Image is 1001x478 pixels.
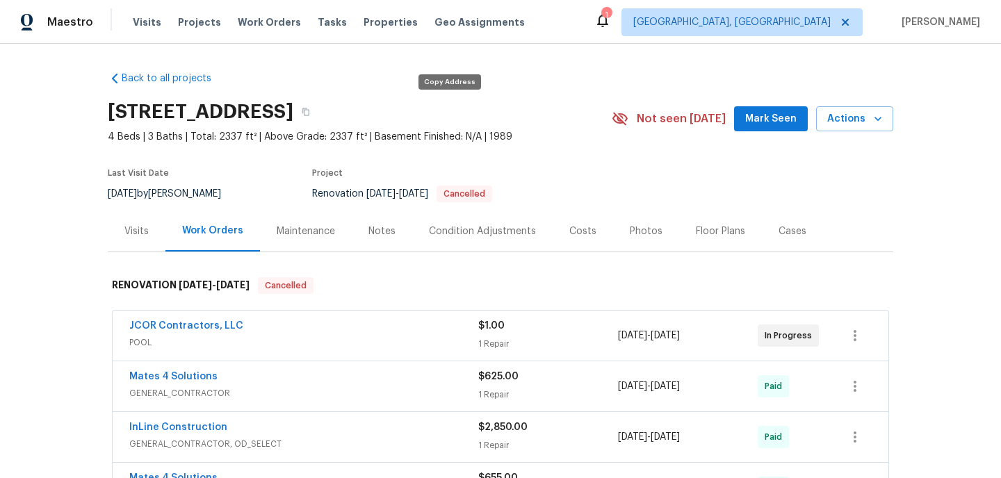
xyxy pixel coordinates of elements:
span: Projects [178,15,221,29]
span: Visits [133,15,161,29]
span: GENERAL_CONTRACTOR [129,386,478,400]
div: 1 Repair [478,438,618,452]
span: Tasks [318,17,347,27]
span: [DATE] [179,280,212,290]
button: Mark Seen [734,106,808,132]
span: $625.00 [478,372,519,381]
span: - [618,329,680,343]
div: 1 Repair [478,388,618,402]
span: 4 Beds | 3 Baths | Total: 2337 ft² | Above Grade: 2337 ft² | Basement Finished: N/A | 1989 [108,130,612,144]
span: Last Visit Date [108,169,169,177]
span: Paid [765,430,788,444]
button: Actions [816,106,893,132]
span: - [179,280,250,290]
span: Cancelled [259,279,312,292]
span: Work Orders [238,15,301,29]
span: $2,850.00 [478,422,528,432]
h6: RENOVATION [112,277,250,294]
span: [DATE] [366,189,396,199]
span: [DATE] [216,280,250,290]
span: [DATE] [108,189,137,199]
span: [DATE] [618,381,647,391]
span: - [618,430,680,444]
div: Condition Adjustments [429,224,536,238]
a: Mates 4 Solutions [129,372,218,381]
span: Renovation [312,189,492,199]
div: Maintenance [277,224,335,238]
h2: [STREET_ADDRESS] [108,105,293,119]
span: Cancelled [438,190,491,198]
span: GENERAL_CONTRACTOR, OD_SELECT [129,437,478,451]
div: 1 Repair [478,337,618,351]
div: Photos [630,224,662,238]
span: In Progress [765,329,817,343]
span: Properties [364,15,418,29]
span: POOL [129,336,478,349]
div: RENOVATION [DATE]-[DATE]Cancelled [108,263,893,308]
div: 1 [601,8,611,22]
span: [DATE] [399,189,428,199]
a: JCOR Contractors, LLC [129,321,243,331]
span: Actions [827,110,882,128]
span: [DATE] [651,432,680,442]
div: Notes [368,224,396,238]
div: by [PERSON_NAME] [108,186,238,202]
span: [GEOGRAPHIC_DATA], [GEOGRAPHIC_DATA] [633,15,831,29]
span: [DATE] [651,331,680,340]
span: Not seen [DATE] [637,112,726,126]
span: [DATE] [618,432,647,442]
div: Work Orders [182,224,243,238]
a: InLine Construction [129,422,227,432]
span: Paid [765,379,788,393]
span: - [366,189,428,199]
span: Maestro [47,15,93,29]
span: [DATE] [651,381,680,391]
span: - [618,379,680,393]
div: Floor Plans [696,224,745,238]
div: Visits [124,224,149,238]
span: [DATE] [618,331,647,340]
div: Cases [779,224,806,238]
span: [PERSON_NAME] [896,15,980,29]
a: Back to all projects [108,72,241,85]
span: $1.00 [478,321,505,331]
span: Geo Assignments [434,15,525,29]
div: Costs [569,224,596,238]
span: Mark Seen [745,110,797,128]
span: Project [312,169,343,177]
